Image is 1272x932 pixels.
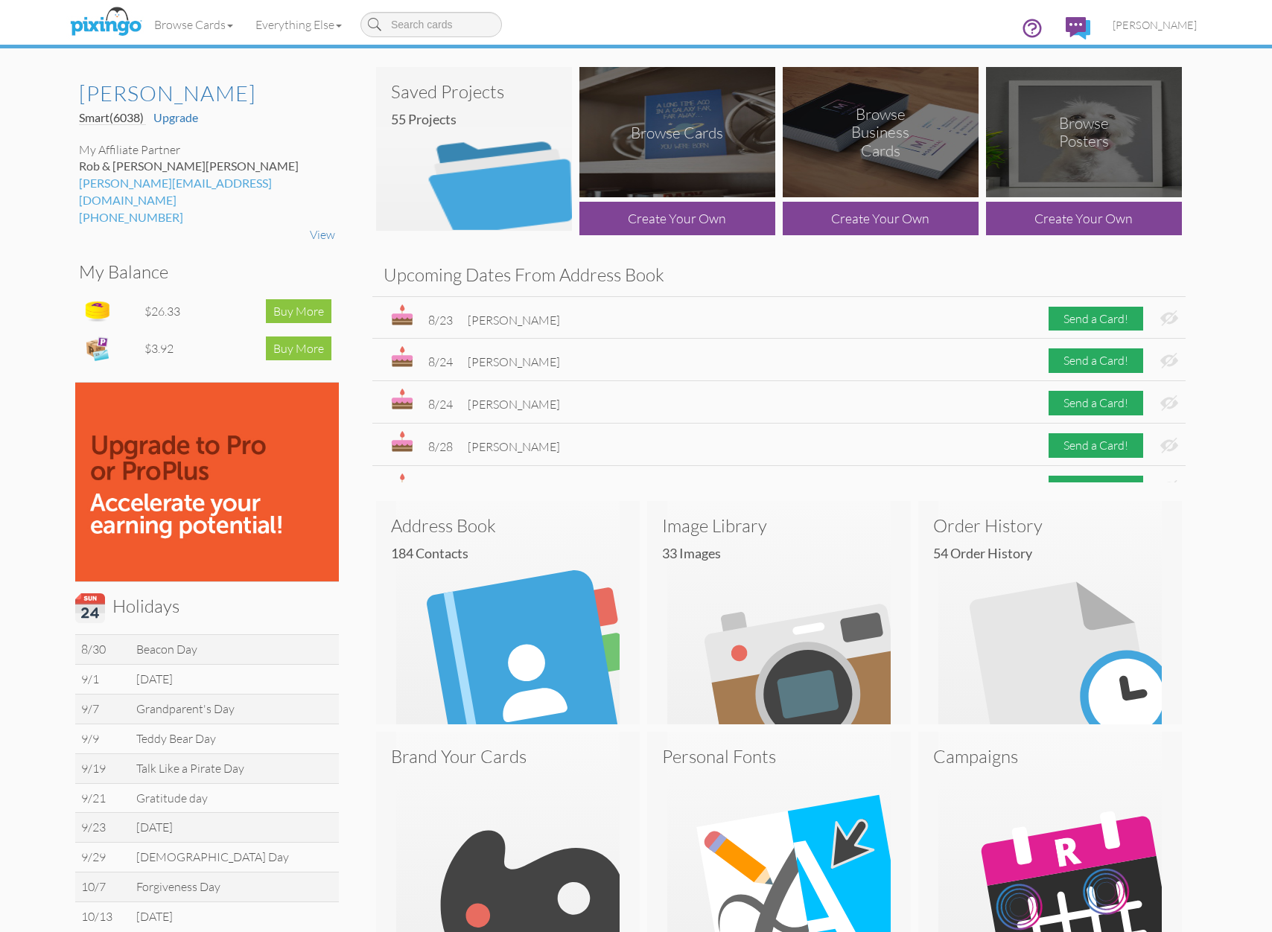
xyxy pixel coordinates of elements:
span: [PERSON_NAME] [468,313,560,328]
img: bday.svg [391,473,413,494]
img: calendar.svg [75,593,105,623]
img: browse-cards.png [579,67,775,197]
a: Upgrade [153,110,198,124]
h4: 33 images [662,546,907,561]
img: saved-projects2.png [376,67,572,231]
h3: Brand Your Cards [391,747,625,766]
img: image-library.svg [647,501,911,724]
h3: Upcoming Dates From Address Book [384,265,1174,284]
h4: 55 Projects [391,112,568,127]
div: Send a Card! [1049,348,1143,373]
td: Grandparent's Day [130,694,339,724]
img: upgrade_pro_1-100.jpg [75,383,339,581]
span: [PERSON_NAME] [206,159,299,173]
img: bday.svg [391,389,413,409]
img: expense-icon.png [83,333,112,363]
td: [DEMOGRAPHIC_DATA] Day [130,843,339,872]
td: Forgiveness Day [130,872,339,902]
span: [PERSON_NAME] [468,482,560,497]
div: Rob & [PERSON_NAME] [79,158,335,175]
div: Browse Cards [631,123,723,141]
h3: Order History [933,516,1167,535]
h3: Personal Fonts [662,747,896,766]
h3: Image Library [662,516,896,535]
td: 9/1 [75,665,130,695]
td: 9/21 [75,783,130,813]
img: address-book.svg [376,501,640,724]
img: bday.svg [391,431,413,452]
td: 9/7 [75,694,130,724]
div: Browse Business Cards [832,104,930,160]
img: browse-business-cards.png [783,67,979,197]
td: 9/19 [75,753,130,783]
h3: Campaigns [933,747,1167,766]
img: eye-ban.svg [1160,395,1178,411]
img: pixingo logo [66,4,145,41]
div: 8/23 [428,312,453,329]
span: [PERSON_NAME] [1113,19,1197,31]
div: My Affiliate Partner [79,141,335,159]
td: [DATE] [130,901,339,931]
h3: My Balance [79,262,324,281]
a: [PERSON_NAME] [79,82,335,106]
span: [PERSON_NAME] [468,354,560,369]
td: Teddy Bear Day [130,724,339,753]
h3: Holidays [75,593,328,623]
td: Gratitude day [130,783,339,813]
img: eye-ban.svg [1160,480,1178,496]
div: [PHONE_NUMBER] [79,209,335,226]
div: 8/24 [428,396,453,413]
td: 10/13 [75,901,130,931]
div: Send a Card! [1049,391,1143,415]
div: [PERSON_NAME][EMAIL_ADDRESS][DOMAIN_NAME] [79,175,335,209]
h3: Address Book [391,516,625,535]
td: 9/29 [75,843,130,872]
img: bday.svg [391,304,413,325]
div: 8/30 [428,481,453,498]
div: Create Your Own [783,202,979,235]
h3: Saved Projects [391,82,557,101]
img: eye-ban.svg [1160,438,1178,453]
a: Everything Else [244,6,353,43]
div: Send a Card! [1049,476,1143,500]
td: $26.33 [141,293,213,330]
img: browse-posters.png [986,67,1182,197]
div: Send a Card! [1049,433,1143,458]
td: [DATE] [130,665,339,695]
td: 9/23 [75,813,130,843]
img: eye-ban.svg [1160,353,1178,368]
div: 8/28 [428,438,453,456]
div: 8/24 [428,354,453,371]
span: Smart [79,110,144,124]
td: 9/9 [75,724,130,753]
div: Create Your Own [579,202,775,235]
td: [DATE] [130,813,339,843]
a: View [310,227,335,242]
a: Browse Cards [143,6,244,43]
td: 10/7 [75,872,130,902]
input: Search cards [360,12,502,37]
div: Create Your Own [986,202,1182,235]
div: Buy More [266,336,331,361]
td: Beacon Day [130,635,339,665]
h2: [PERSON_NAME] [79,82,320,106]
img: points-icon.png [83,296,112,326]
h4: 184 Contacts [391,546,636,561]
span: [PERSON_NAME] [468,397,560,412]
a: Smart(6038) [79,110,146,125]
img: comments.svg [1066,17,1090,39]
img: bday.svg [391,346,413,367]
a: [PERSON_NAME] [1101,6,1208,44]
span: [PERSON_NAME] [468,439,560,454]
img: eye-ban.svg [1160,310,1178,326]
img: order-history.svg [918,501,1182,724]
div: Browse Posters [1035,114,1133,151]
span: (6038) [109,110,144,124]
div: Buy More [266,299,331,324]
td: 8/30 [75,635,130,665]
h4: 54 Order History [933,546,1178,561]
div: Send a Card! [1049,307,1143,331]
td: Talk Like a Pirate Day [130,753,339,783]
td: $3.92 [141,330,213,367]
